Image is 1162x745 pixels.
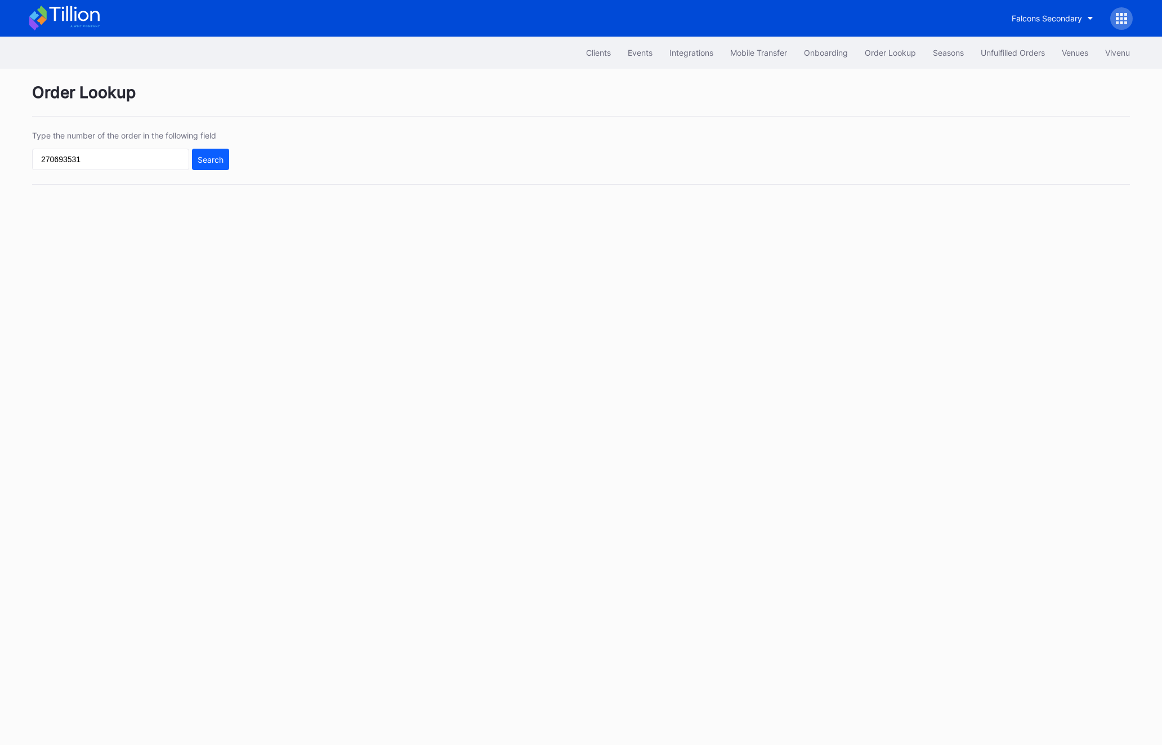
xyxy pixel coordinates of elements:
div: Order Lookup [32,83,1130,117]
div: Clients [586,48,611,57]
div: Events [628,48,652,57]
div: Venues [1062,48,1088,57]
div: Falcons Secondary [1012,14,1082,23]
div: Mobile Transfer [730,48,787,57]
div: Integrations [669,48,713,57]
button: Integrations [661,42,722,63]
div: Vivenu [1105,48,1130,57]
div: Seasons [933,48,964,57]
button: Venues [1053,42,1097,63]
button: Events [619,42,661,63]
div: Onboarding [804,48,848,57]
button: Search [192,149,229,170]
button: Onboarding [795,42,856,63]
div: Unfulfilled Orders [981,48,1045,57]
button: Falcons Secondary [1003,8,1102,29]
button: Seasons [924,42,972,63]
div: Type the number of the order in the following field [32,131,229,140]
button: Clients [578,42,619,63]
div: Order Lookup [865,48,916,57]
button: Order Lookup [856,42,924,63]
button: Vivenu [1097,42,1138,63]
input: GT59662 [32,149,189,170]
button: Unfulfilled Orders [972,42,1053,63]
div: Search [198,155,224,164]
button: Mobile Transfer [722,42,795,63]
